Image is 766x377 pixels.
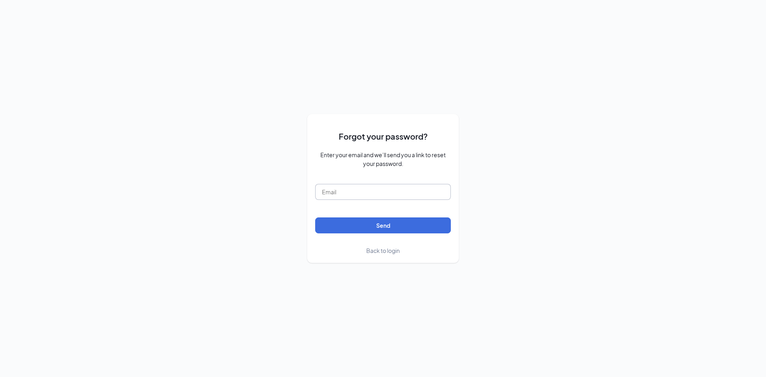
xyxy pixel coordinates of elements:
[315,150,451,168] span: Enter your email and we’ll send you a link to reset your password.
[366,246,400,255] a: Back to login
[315,184,451,200] input: Email
[315,217,451,233] button: Send
[366,247,400,254] span: Back to login
[339,130,428,142] span: Forgot your password?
